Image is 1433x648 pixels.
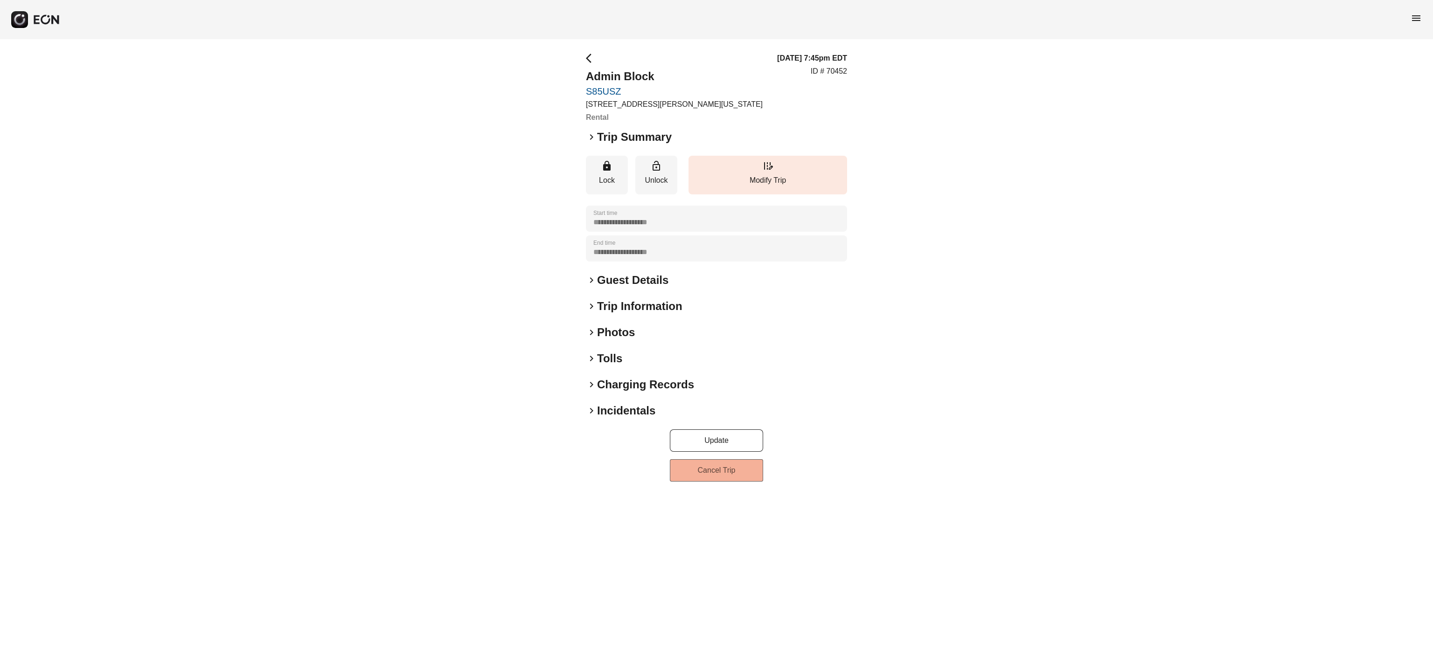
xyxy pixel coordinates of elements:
[1411,13,1422,24] span: menu
[597,273,668,288] h2: Guest Details
[597,299,682,314] h2: Trip Information
[811,66,847,77] p: ID # 70452
[586,99,763,110] p: [STREET_ADDRESS][PERSON_NAME][US_STATE]
[635,156,677,194] button: Unlock
[586,405,597,416] span: keyboard_arrow_right
[640,175,673,186] p: Unlock
[689,156,847,194] button: Modify Trip
[597,403,655,418] h2: Incidentals
[597,325,635,340] h2: Photos
[762,160,773,172] span: edit_road
[586,353,597,364] span: keyboard_arrow_right
[601,160,612,172] span: lock
[586,379,597,390] span: keyboard_arrow_right
[586,301,597,312] span: keyboard_arrow_right
[586,53,597,64] span: arrow_back_ios
[670,459,763,482] button: Cancel Trip
[586,275,597,286] span: keyboard_arrow_right
[777,53,847,64] h3: [DATE] 7:45pm EDT
[586,156,628,194] button: Lock
[670,429,763,452] button: Update
[693,175,842,186] p: Modify Trip
[586,86,763,97] a: S85USZ
[597,130,672,145] h2: Trip Summary
[586,327,597,338] span: keyboard_arrow_right
[591,175,623,186] p: Lock
[586,131,597,143] span: keyboard_arrow_right
[597,351,622,366] h2: Tolls
[586,69,763,84] h2: Admin Block
[586,112,763,123] h3: Rental
[651,160,662,172] span: lock_open
[597,377,694,392] h2: Charging Records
